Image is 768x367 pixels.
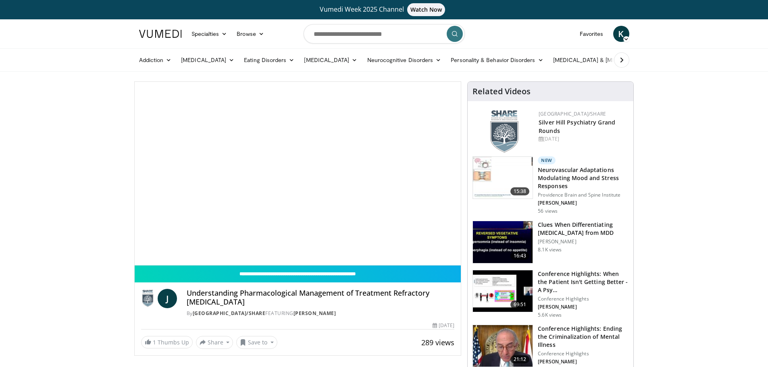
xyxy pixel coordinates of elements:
img: f8aaeb6d-318f-4fcf-bd1d-54ce21f29e87.png.150x105_q85_autocrop_double_scale_upscale_version-0.2.png [490,110,518,153]
a: Neurocognitive Disorders [362,52,446,68]
a: Eating Disorders [239,52,299,68]
span: 15:38 [510,187,530,195]
a: 69:51 Conference Highlights: When the Patient Isn't Getting Better - A Psy… Conference Highlights... [472,270,629,318]
a: [PERSON_NAME] [293,310,336,317]
p: 8.1K views [538,247,562,253]
span: 1 [153,338,156,346]
a: J [158,289,177,308]
img: VuMedi Logo [139,30,182,38]
p: New [538,156,556,164]
h3: Neurovascular Adaptations Modulating Mood and Stress Responses [538,166,629,190]
h3: Clues When Differentiating [MEDICAL_DATA] from MDD [538,221,629,237]
a: Silver Hill Psychiatry Grand Rounds [539,118,615,135]
p: 56 views [538,208,558,214]
a: [GEOGRAPHIC_DATA]/SHARE [539,110,606,117]
p: Conference Highlights [538,296,629,302]
a: Browse [232,26,269,42]
h4: Related Videos [472,87,531,96]
a: Addiction [134,52,177,68]
div: [DATE] [433,322,454,329]
button: Share [196,336,233,349]
img: a6520382-d332-4ed3-9891-ee688fa49237.150x105_q85_crop-smart_upscale.jpg [473,221,533,263]
h3: Conference Highlights: Ending the Criminalization of Mental Illness [538,325,629,349]
a: Vumedi Week 2025 ChannelWatch Now [140,3,628,16]
div: [DATE] [539,135,627,143]
a: Personality & Behavior Disorders [446,52,548,68]
img: 1419e6f0-d69a-482b-b3ae-1573189bf46e.150x105_q85_crop-smart_upscale.jpg [473,325,533,367]
p: [PERSON_NAME] [538,359,629,365]
p: 5.6K views [538,312,562,318]
h4: Understanding Pharmacological Management of Treatment Refractory [MEDICAL_DATA] [187,289,455,306]
img: 4562edde-ec7e-4758-8328-0659f7ef333d.150x105_q85_crop-smart_upscale.jpg [473,157,533,199]
input: Search topics, interventions [304,24,465,44]
a: Specialties [187,26,232,42]
a: 16:43 Clues When Differentiating [MEDICAL_DATA] from MDD [PERSON_NAME] 8.1K views [472,221,629,263]
a: [MEDICAL_DATA] [176,52,239,68]
img: Silver Hill Hospital/SHARE [141,289,154,308]
p: [PERSON_NAME] [538,238,629,245]
a: 1 Thumbs Up [141,336,193,348]
p: [PERSON_NAME] [538,200,629,206]
a: 15:38 New Neurovascular Adaptations Modulating Mood and Stress Responses Providence Brain and Spi... [472,156,629,214]
span: Watch Now [407,3,445,16]
h3: Conference Highlights: When the Patient Isn't Getting Better - A Psy… [538,270,629,294]
span: 16:43 [510,252,530,260]
div: By FEATURING [187,310,455,317]
p: Providence Brain and Spine Institute [538,192,629,198]
span: 21:12 [510,355,530,363]
span: 289 views [421,338,454,347]
a: K [613,26,629,42]
img: 4362ec9e-0993-4580-bfd4-8e18d57e1d49.150x105_q85_crop-smart_upscale.jpg [473,270,533,312]
span: 69:51 [510,301,530,309]
a: [MEDICAL_DATA] [299,52,362,68]
a: [MEDICAL_DATA] & [MEDICAL_DATA] [548,52,664,68]
button: Save to [236,336,277,349]
a: Favorites [575,26,608,42]
p: Conference Highlights [538,350,629,357]
video-js: Video Player [135,82,461,265]
p: [PERSON_NAME] [538,304,629,310]
a: [GEOGRAPHIC_DATA]/SHARE [193,310,266,317]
